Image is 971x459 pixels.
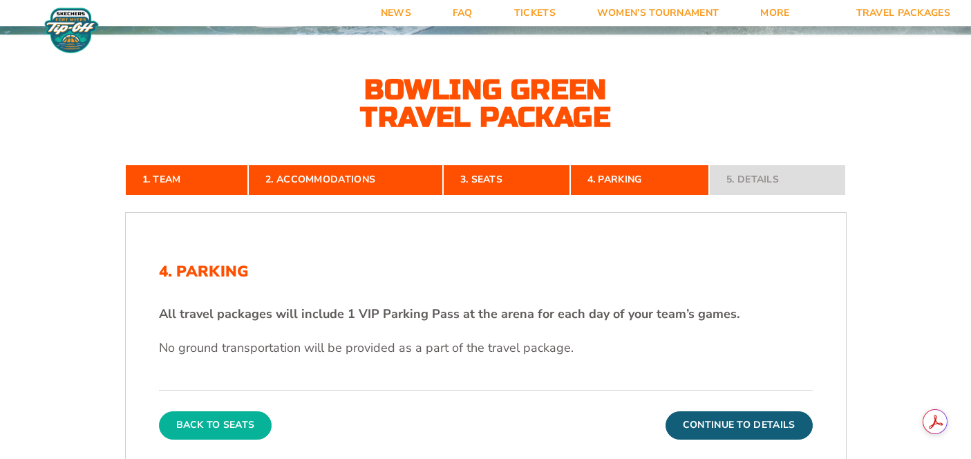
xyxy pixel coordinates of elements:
img: Fort Myers Tip-Off [41,7,102,54]
a: 1. Team [125,165,249,195]
button: Back To Seats [159,411,272,439]
h2: 4. Parking [159,263,813,281]
h2: Bowling Green Travel Package [334,76,638,131]
p: No ground transportation will be provided as a part of the travel package. [159,339,813,357]
button: Continue To Details [666,411,813,439]
a: 3. Seats [443,165,570,195]
a: 2. Accommodations [248,165,443,195]
strong: All travel packages will include 1 VIP Parking Pass at the arena for each day of your team’s games. [159,306,739,322]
